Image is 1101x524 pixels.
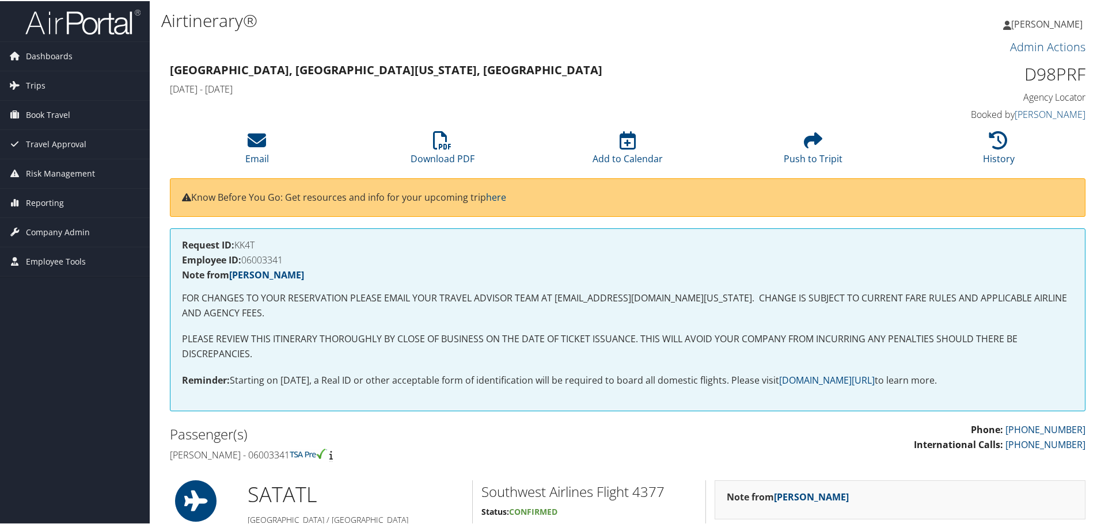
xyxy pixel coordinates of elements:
[170,423,619,443] h2: Passenger(s)
[870,107,1085,120] h4: Booked by
[411,136,474,164] a: Download PDF
[26,100,70,128] span: Book Travel
[26,158,95,187] span: Risk Management
[182,331,1073,360] p: PLEASE REVIEW THIS ITINERARY THOROUGHLY BY CLOSE OF BUSINESS ON THE DATE OF TICKET ISSUANCE. THIS...
[727,489,849,502] strong: Note from
[170,82,852,94] h4: [DATE] - [DATE]
[290,447,327,458] img: tsa-precheck.png
[1010,38,1085,53] a: Admin Actions
[481,505,509,516] strong: Status:
[1003,6,1094,40] a: [PERSON_NAME]
[983,136,1015,164] a: History
[26,188,64,216] span: Reporting
[26,217,90,246] span: Company Admin
[182,290,1073,319] p: FOR CHANGES TO YOUR RESERVATION PLEASE EMAIL YOUR TRAVEL ADVISOR TEAM AT [EMAIL_ADDRESS][DOMAIN_N...
[1015,107,1085,120] a: [PERSON_NAME]
[481,481,697,500] h2: Southwest Airlines Flight 4377
[182,254,1073,263] h4: 06003341
[971,422,1003,435] strong: Phone:
[784,136,842,164] a: Push to Tripit
[870,90,1085,102] h4: Agency Locator
[25,7,141,35] img: airportal-logo.png
[870,61,1085,85] h1: D98PRF
[182,372,1073,387] p: Starting on [DATE], a Real ID or other acceptable form of identification will be required to boar...
[182,253,241,265] strong: Employee ID:
[509,505,557,516] span: Confirmed
[248,479,464,508] h1: SAT ATL
[774,489,849,502] a: [PERSON_NAME]
[170,447,619,460] h4: [PERSON_NAME] - 06003341
[182,239,1073,248] h4: KK4T
[1005,422,1085,435] a: [PHONE_NUMBER]
[182,373,230,385] strong: Reminder:
[229,267,304,280] a: [PERSON_NAME]
[486,190,506,202] a: here
[26,129,86,158] span: Travel Approval
[170,61,602,77] strong: [GEOGRAPHIC_DATA], [GEOGRAPHIC_DATA] [US_STATE], [GEOGRAPHIC_DATA]
[1005,437,1085,450] a: [PHONE_NUMBER]
[1011,17,1083,29] span: [PERSON_NAME]
[182,267,304,280] strong: Note from
[182,238,234,250] strong: Request ID:
[26,41,73,70] span: Dashboards
[26,70,45,99] span: Trips
[914,437,1003,450] strong: International Calls:
[245,136,269,164] a: Email
[593,136,663,164] a: Add to Calendar
[182,189,1073,204] p: Know Before You Go: Get resources and info for your upcoming trip
[161,7,783,32] h1: Airtinerary®
[26,246,86,275] span: Employee Tools
[779,373,875,385] a: [DOMAIN_NAME][URL]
